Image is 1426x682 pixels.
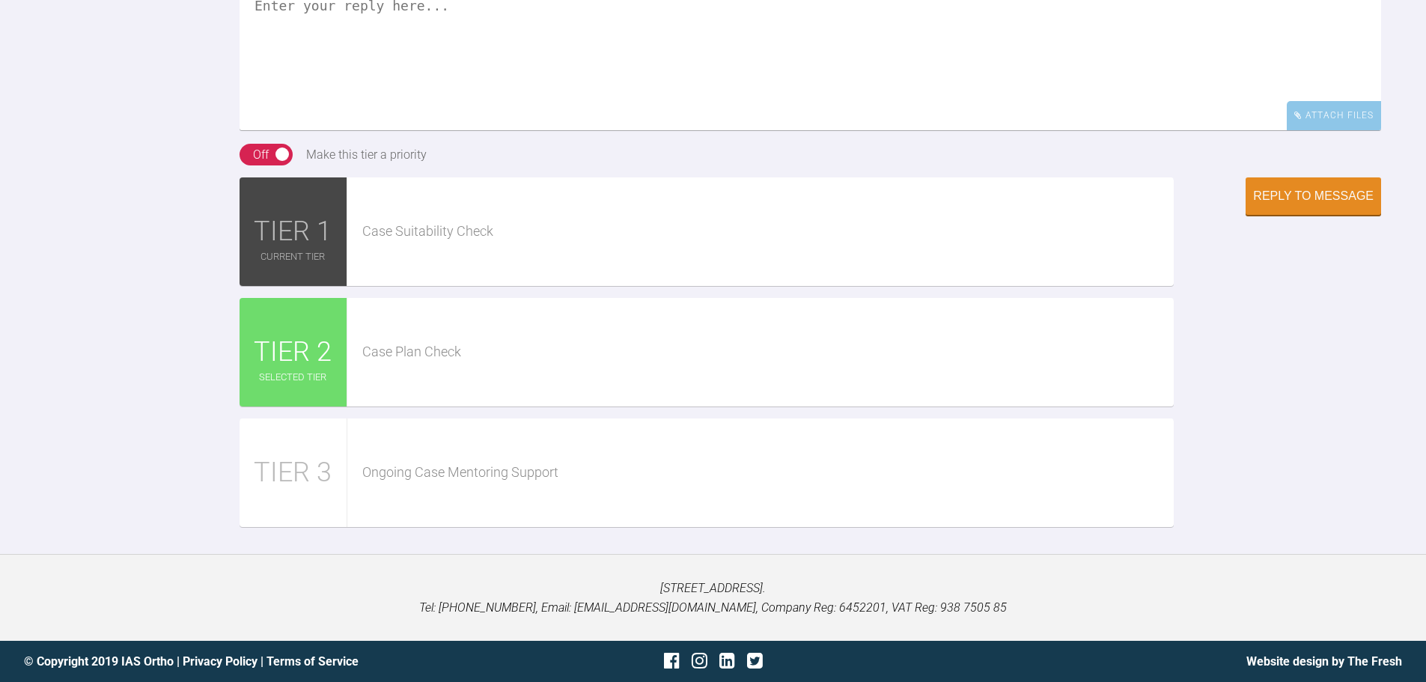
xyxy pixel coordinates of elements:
[1246,177,1381,215] button: Reply to Message
[1287,101,1381,130] div: Attach Files
[183,654,258,669] a: Privacy Policy
[306,145,427,165] div: Make this tier a priority
[362,341,1174,363] div: Case Plan Check
[24,579,1402,617] p: [STREET_ADDRESS]. Tel: [PHONE_NUMBER], Email: [EMAIL_ADDRESS][DOMAIN_NAME], Company Reg: 6452201,...
[362,221,1174,243] div: Case Suitability Check
[253,145,269,165] div: Off
[254,331,332,374] span: TIER 2
[1246,654,1402,669] a: Website design by The Fresh
[254,451,332,495] span: TIER 3
[362,462,1174,484] div: Ongoing Case Mentoring Support
[254,210,332,254] span: TIER 1
[24,652,484,672] div: © Copyright 2019 IAS Ortho | |
[266,654,359,669] a: Terms of Service
[1253,189,1374,203] div: Reply to Message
